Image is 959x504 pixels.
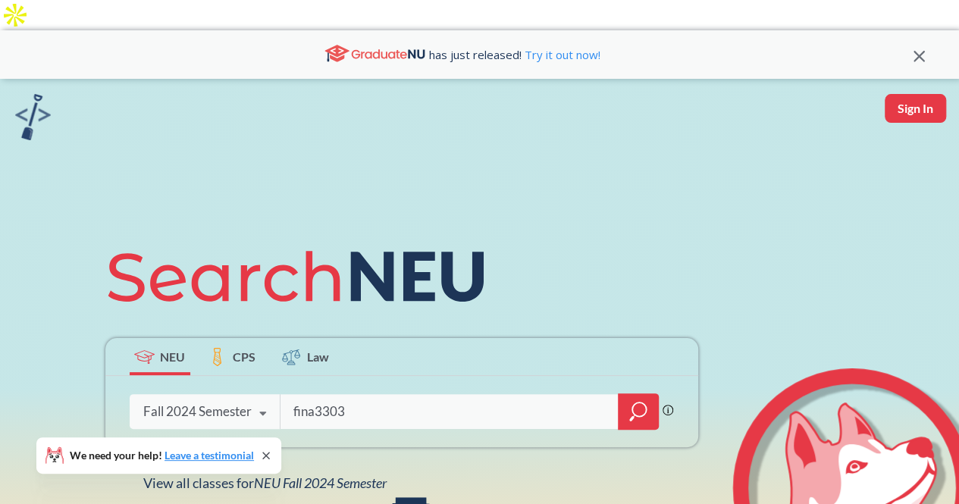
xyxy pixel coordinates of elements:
[165,449,254,462] a: Leave a testimonial
[160,348,185,365] span: NEU
[522,47,600,62] a: Try it out now!
[233,348,255,365] span: CPS
[70,450,254,461] span: We need your help!
[254,474,387,491] span: NEU Fall 2024 Semester
[429,46,600,63] span: has just released!
[292,396,607,427] input: Class, professor, course number, "phrase"
[885,94,946,123] button: Sign In
[143,474,387,491] span: View all classes for
[15,94,51,140] img: sandbox logo
[143,403,252,420] div: Fall 2024 Semester
[618,393,659,430] div: magnifying glass
[307,348,329,365] span: Law
[629,401,647,422] svg: magnifying glass
[15,94,51,145] a: sandbox logo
